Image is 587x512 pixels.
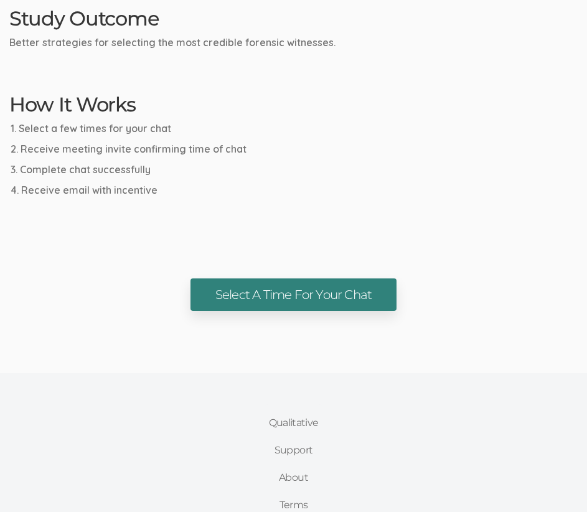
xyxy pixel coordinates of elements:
a: Support [256,437,332,464]
a: Select A Time For Your Chat [190,278,397,311]
p: Better strategies for selecting the most credible forensic witnesses. [9,36,578,50]
a: About [256,464,332,491]
li: Receive email with incentive [11,183,578,197]
a: Qualitative [256,409,332,437]
h2: How It Works [9,93,578,115]
h2: Study Outcome [9,7,578,29]
li: Select a few times for your chat [11,121,578,136]
li: Receive meeting invite confirming time of chat [11,142,578,156]
iframe: Chat Widget [525,452,587,512]
li: Complete chat successfully [11,163,578,177]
